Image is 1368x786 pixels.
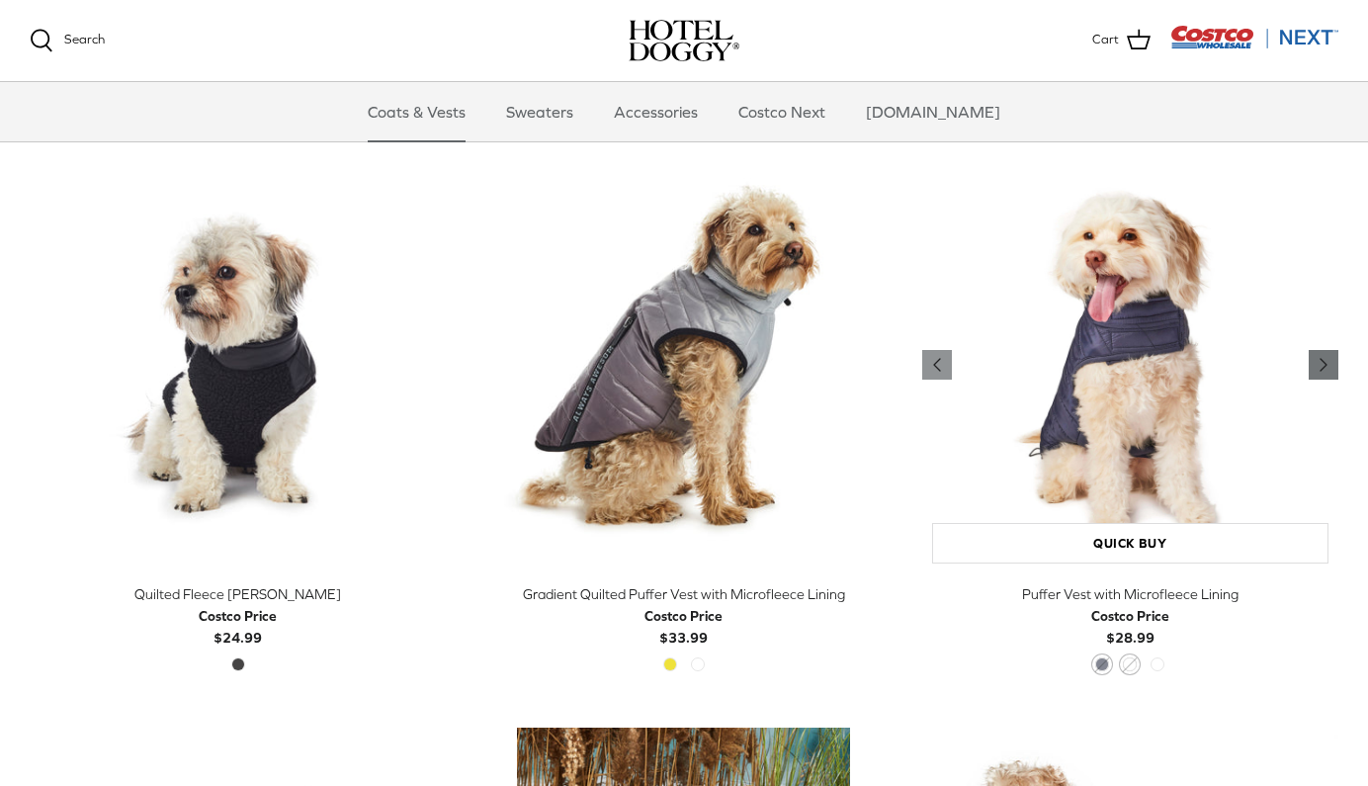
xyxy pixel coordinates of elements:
[64,32,105,46] span: Search
[350,82,483,141] a: Coats & Vests
[922,350,952,380] a: Previous
[1170,25,1338,49] img: Costco Next
[488,82,591,141] a: Sweaters
[922,156,1338,572] a: Puffer Vest with Microfleece Lining
[596,82,716,141] a: Accessories
[475,583,892,650] a: Gradient Quilted Puffer Vest with Microfleece Lining Costco Price$33.99
[629,20,739,61] img: hoteldoggycom
[721,82,843,141] a: Costco Next
[1091,605,1169,646] b: $28.99
[475,156,892,572] a: Gradient Quilted Puffer Vest with Microfleece Lining
[1092,28,1151,53] a: Cart
[644,605,723,627] div: Costco Price
[1092,30,1119,50] span: Cart
[848,82,1018,141] a: [DOMAIN_NAME]
[30,583,446,650] a: Quilted Fleece [PERSON_NAME] Costco Price$24.99
[922,583,1338,605] div: Puffer Vest with Microfleece Lining
[30,156,446,572] a: Quilted Fleece Melton Vest
[30,29,105,52] a: Search
[629,20,739,61] a: hoteldoggy.com hoteldoggycom
[1170,38,1338,52] a: Visit Costco Next
[932,523,1328,564] a: Quick buy
[199,605,277,646] b: $24.99
[1091,605,1169,627] div: Costco Price
[644,605,723,646] b: $33.99
[475,583,892,605] div: Gradient Quilted Puffer Vest with Microfleece Lining
[1309,350,1338,380] a: Previous
[199,605,277,627] div: Costco Price
[30,583,446,605] div: Quilted Fleece [PERSON_NAME]
[922,583,1338,650] a: Puffer Vest with Microfleece Lining Costco Price$28.99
